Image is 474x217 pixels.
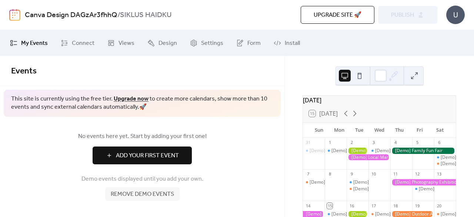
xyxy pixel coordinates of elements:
div: 11 [393,171,398,177]
button: Add Your First Event [93,147,192,164]
div: [Demo] Open Mic Night [434,161,456,167]
a: Settings [184,33,229,53]
span: Views [118,39,134,48]
a: Add Your First Event [11,147,273,164]
div: 9 [349,171,354,177]
div: Thu [390,123,410,138]
div: [Demo] Book Club Gathering [303,179,325,185]
div: [Demo] Fitness Bootcamp [331,148,385,154]
div: [Demo] Photography Exhibition [390,179,456,185]
div: 15 [327,203,333,208]
span: Remove demo events [111,190,174,199]
div: [Demo] Morning Yoga Bliss [368,148,390,154]
div: 20 [436,203,442,208]
b: / [117,8,120,22]
span: Form [247,39,261,48]
a: Upgrade now [114,93,148,105]
div: [Demo] Book Club Gathering [310,179,369,185]
span: Upgrade site 🚀 [314,11,361,20]
div: 2 [349,140,354,145]
div: [Demo] Fitness Bootcamp [325,148,347,154]
div: 5 [414,140,420,145]
div: 17 [371,203,376,208]
span: My Events [21,39,48,48]
div: 18 [393,203,398,208]
div: [Demo] Morning Yoga Bliss [310,148,366,154]
a: Connect [55,33,100,53]
div: U [446,6,465,24]
div: [Demo] Morning Yoga Bliss [375,148,431,154]
div: [Demo] Morning Yoga Bliss [353,179,410,185]
div: 1 [327,140,333,145]
a: Form [231,33,266,53]
span: Connect [72,39,94,48]
div: [Demo] Seniors' Social Tea [353,186,409,192]
div: 8 [327,171,333,177]
span: Add Your First Event [116,151,179,160]
a: Views [102,33,140,53]
div: 19 [414,203,420,208]
b: SIKLUS HAIDKU [120,8,171,22]
span: Design [158,39,177,48]
div: 31 [305,140,311,145]
div: [Demo] Family Fun Fair [390,148,456,154]
div: [Demo] Morning Yoga Bliss [303,148,325,154]
div: [Demo] Seniors' Social Tea [347,186,368,192]
div: Wed [369,123,389,138]
span: This site is currently using the free tier. to create more calendars, show more than 10 events an... [11,95,273,112]
span: Events [11,63,37,79]
a: Design [142,33,183,53]
span: Install [285,39,300,48]
div: 16 [349,203,354,208]
div: Sat [430,123,450,138]
button: Upgrade site 🚀 [301,6,374,24]
span: No events here yet. Start by adding your first one! [11,132,273,141]
div: 10 [371,171,376,177]
div: [Demo] Morning Yoga Bliss [347,179,368,185]
button: Remove demo events [105,187,180,201]
div: Sun [309,123,329,138]
a: Canva Design DAGzAr3fhhQ [25,8,117,22]
div: Tue [349,123,369,138]
div: 12 [414,171,420,177]
a: My Events [4,33,53,53]
span: Demo events displayed until you add your own. [81,175,203,184]
img: logo [9,9,20,21]
div: Mon [329,123,349,138]
div: 13 [436,171,442,177]
a: Install [268,33,306,53]
div: [Demo] Morning Yoga Bliss [434,154,456,161]
div: 7 [305,171,311,177]
div: [DATE] [303,96,456,105]
div: [Demo] Gardening Workshop [347,148,368,154]
div: 3 [371,140,376,145]
div: 14 [305,203,311,208]
div: Fri [410,123,430,138]
span: Settings [201,39,223,48]
div: 4 [393,140,398,145]
div: 6 [436,140,442,145]
div: [Demo] Morning Yoga Bliss [412,186,434,192]
div: [Demo] Local Market [347,154,390,161]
